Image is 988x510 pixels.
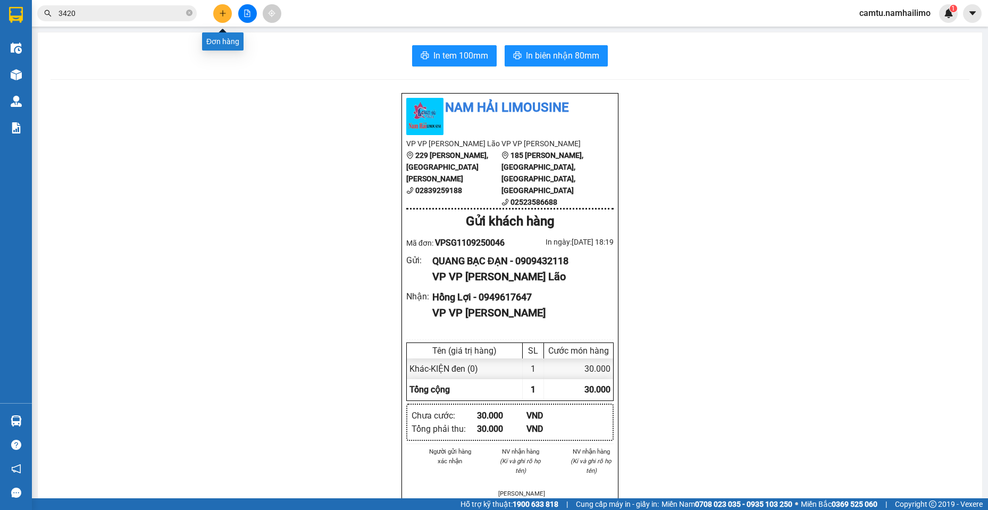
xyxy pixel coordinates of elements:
[571,457,612,474] i: (Kí và ghi rõ họ tên)
[406,151,488,183] b: 229 [PERSON_NAME], [GEOGRAPHIC_DATA][PERSON_NAME]
[11,69,22,80] img: warehouse-icon
[501,152,509,159] span: environment
[412,45,497,66] button: printerIn tem 100mm
[566,498,568,510] span: |
[415,186,462,195] b: 02839259188
[968,9,977,18] span: caret-down
[944,9,953,18] img: icon-new-feature
[406,254,432,267] div: Gửi :
[202,32,244,51] div: Đơn hàng
[263,4,281,23] button: aim
[9,7,23,23] img: logo-vxr
[406,98,614,118] li: Nam Hải Limousine
[885,498,887,510] span: |
[477,409,526,422] div: 30.000
[406,98,443,135] img: logo.jpg
[11,464,21,474] span: notification
[568,447,614,456] li: NV nhận hàng
[406,187,414,194] span: phone
[406,236,510,249] div: Mã đơn:
[501,138,597,149] li: VP VP [PERSON_NAME]
[11,488,21,498] span: message
[498,489,543,498] li: [PERSON_NAME]
[219,10,227,17] span: plus
[477,422,526,436] div: 30.000
[435,238,505,248] span: VPSG1109250046
[186,9,192,19] span: close-circle
[951,5,955,12] span: 1
[11,415,22,427] img: warehouse-icon
[547,346,610,356] div: Cước món hàng
[268,10,275,17] span: aim
[531,384,535,395] span: 1
[421,51,429,61] span: printer
[801,498,877,510] span: Miền Bắc
[11,440,21,450] span: question-circle
[795,502,798,506] span: ⚪️
[500,457,541,474] i: (Kí và ghi rõ họ tên)
[213,4,232,23] button: plus
[963,4,982,23] button: caret-down
[409,384,450,395] span: Tổng cộng
[510,198,557,206] b: 02523586688
[412,409,477,422] div: Chưa cước :
[11,43,22,54] img: warehouse-icon
[44,10,52,17] span: search
[851,6,939,20] span: camtu.namhailimo
[428,447,473,466] li: Người gửi hàng xác nhận
[544,358,613,379] div: 30.000
[950,5,957,12] sup: 1
[510,236,614,248] div: In ngày: [DATE] 18:19
[513,500,558,508] strong: 1900 633 818
[238,4,257,23] button: file-add
[498,447,543,456] li: NV nhận hàng
[526,49,599,62] span: In biên nhận 80mm
[525,346,541,356] div: SL
[406,152,414,159] span: environment
[406,138,501,149] li: VP VP [PERSON_NAME] Lão
[432,305,605,321] div: VP VP [PERSON_NAME]
[501,198,509,206] span: phone
[584,384,610,395] span: 30.000
[929,500,936,508] span: copyright
[432,290,605,305] div: Hồng Lợi - 0949617647
[432,269,605,285] div: VP VP [PERSON_NAME] Lão
[409,346,520,356] div: Tên (giá trị hàng)
[695,500,792,508] strong: 0708 023 035 - 0935 103 250
[526,422,576,436] div: VND
[406,290,432,303] div: Nhận :
[186,10,192,16] span: close-circle
[409,364,478,374] span: Khác - KIỆN đen (0)
[576,498,659,510] span: Cung cấp máy in - giấy in:
[662,498,792,510] span: Miền Nam
[58,7,184,19] input: Tìm tên, số ĐT hoặc mã đơn
[460,498,558,510] span: Hỗ trợ kỹ thuật:
[513,51,522,61] span: printer
[11,122,22,133] img: solution-icon
[523,358,544,379] div: 1
[832,500,877,508] strong: 0369 525 060
[433,49,488,62] span: In tem 100mm
[501,151,583,195] b: 185 [PERSON_NAME], [GEOGRAPHIC_DATA], [GEOGRAPHIC_DATA], [GEOGRAPHIC_DATA]
[432,254,605,269] div: QUANG BẠC ĐẠN - 0909432118
[406,212,614,232] div: Gửi khách hàng
[11,96,22,107] img: warehouse-icon
[244,10,251,17] span: file-add
[526,409,576,422] div: VND
[412,422,477,436] div: Tổng phải thu :
[505,45,608,66] button: printerIn biên nhận 80mm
